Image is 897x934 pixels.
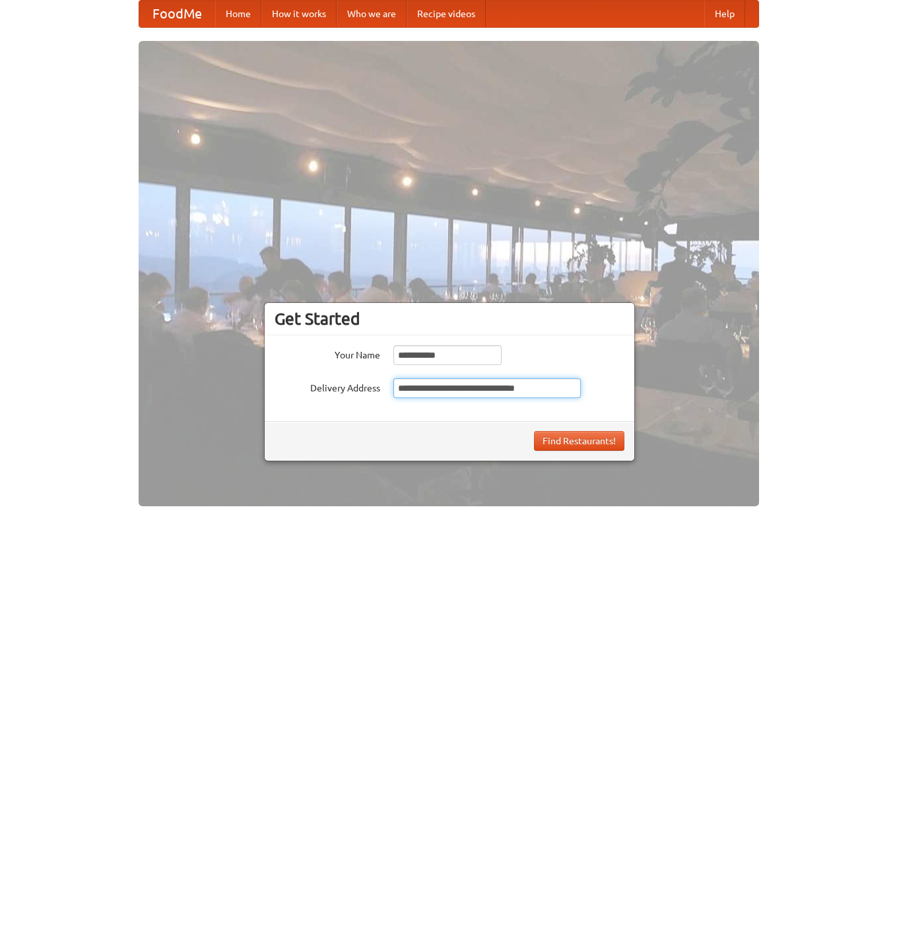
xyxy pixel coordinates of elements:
label: Your Name [275,345,380,362]
a: Help [704,1,745,27]
a: How it works [261,1,337,27]
a: FoodMe [139,1,215,27]
a: Recipe videos [407,1,486,27]
h3: Get Started [275,309,624,329]
button: Find Restaurants! [534,431,624,451]
a: Home [215,1,261,27]
a: Who we are [337,1,407,27]
label: Delivery Address [275,378,380,395]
